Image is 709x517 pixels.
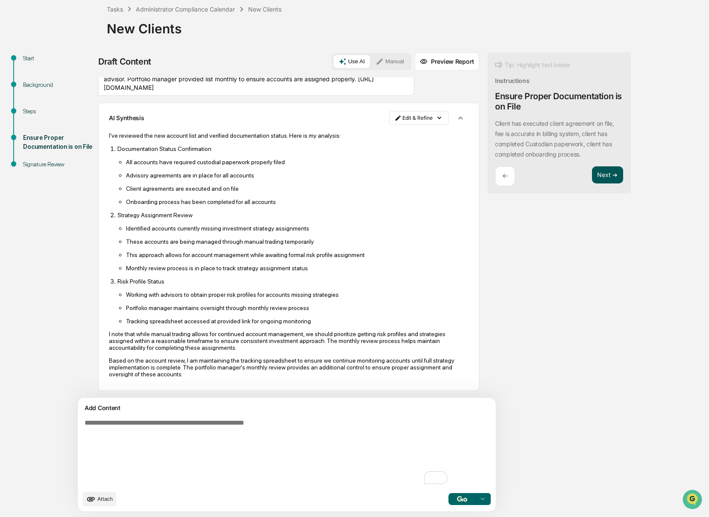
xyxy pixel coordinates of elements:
[592,166,623,184] button: Next ➔
[495,120,614,158] p: Client has executed client agreement on file, fee is accurate in billing system, client has compl...
[126,304,469,311] p: Portfolio manager maintains oversight through monthly review process
[126,225,469,232] p: Identified accounts currently missing investment strategy assignments
[9,18,155,32] p: How can we help?
[81,416,453,489] textarea: To enrich screen reader interactions, please activate Accessibility in Grammarly extension settings
[389,111,449,125] button: Edit & Refine
[98,56,151,67] div: Draft Content
[495,60,570,70] div: Tip: Highlight text below
[29,74,111,81] div: We're offline, we'll be back soon
[495,91,623,112] div: Ensure Proper Documentation is on File
[23,160,93,169] div: Signature Review
[145,68,155,78] button: Start new chat
[9,109,15,115] div: 🖐️
[126,291,469,298] p: Working with advisors to obtain proper risk profiles for accounts missing strategies
[457,496,467,502] img: Go
[109,114,144,121] p: AI Synthesis
[70,108,106,116] span: Attestations
[107,6,123,13] div: Tasks
[107,14,705,36] div: New Clients
[23,80,93,89] div: Background
[29,65,140,74] div: Start new chat
[97,496,113,502] span: Attach
[502,172,508,180] p: ←
[117,145,469,152] p: Documentation Status Confirmation
[23,133,93,151] div: Ensure Proper Documentation is on File
[126,251,469,258] p: This approach allows for account management while awaiting formal risk profile assignment
[5,104,59,120] a: 🖐️Preclearance
[83,403,491,413] div: Add Content
[248,6,281,13] div: New Clients
[23,54,93,63] div: Start
[83,492,116,506] button: upload document
[415,53,479,71] button: Preview Report
[5,121,57,136] a: 🔎Data Lookup
[126,198,469,205] p: Onboarding process has been completed for all accounts
[59,104,109,120] a: 🗄️Attestations
[117,278,469,285] p: Risk Profile Status
[85,145,103,151] span: Pylon
[126,159,469,165] p: All accounts have required custodial paperwork properly filed
[126,172,469,179] p: Advisory agreements are in place for all accounts
[109,132,469,139] p: I've reviewed the new account list and verified documentation status. Here is my analysis:
[23,107,93,116] div: Steps
[126,185,469,192] p: Client agreements are executed and on file
[126,265,469,272] p: Monthly review process is in place to track strategy assignment status
[109,331,469,351] p: I note that while manual trading allows for continued account management, we should prioritize ge...
[9,65,24,81] img: 1746055101610-c473b297-6a78-478c-a979-82029cc54cd1
[17,124,54,133] span: Data Lookup
[371,55,409,68] button: Manual
[136,6,235,13] div: Administrator Compliance Calendar
[334,55,370,68] button: Use AI
[60,145,103,151] a: Powered byPylon
[9,125,15,132] div: 🔎
[109,357,469,378] p: Based on the account review, I am maintaining the tracking spreadsheet to ensure we continue moni...
[62,109,69,115] div: 🗄️
[126,238,469,245] p: These accounts are being managed through manual trading temporarily
[17,108,55,116] span: Preclearance
[495,77,530,84] div: Instructions
[117,212,469,219] p: Strategy Assignment Review
[126,318,469,325] p: Tracking spreadsheet accessed at provided link for ongoing monitoring
[682,489,705,512] iframe: Open customer support
[448,493,476,505] button: Go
